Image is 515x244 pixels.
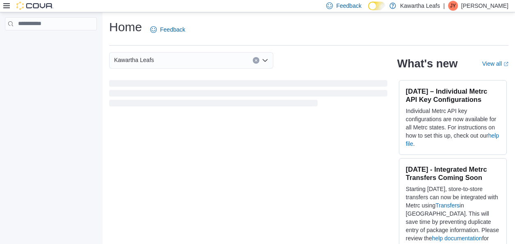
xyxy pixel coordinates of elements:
h3: [DATE] – Individual Metrc API Key Configurations [406,87,500,104]
p: | [443,1,445,11]
a: View allExternal link [482,60,508,67]
a: help documentation [432,235,482,242]
img: Cova [16,2,53,10]
h2: What's new [397,57,458,70]
div: James Yin [448,1,458,11]
span: JY [450,1,456,11]
h3: [DATE] - Integrated Metrc Transfers Coming Soon [406,165,500,182]
button: Clear input [253,57,259,64]
span: Loading [109,82,387,108]
h1: Home [109,19,142,35]
a: help file [406,132,499,147]
p: Individual Metrc API key configurations are now available for all Metrc states. For instructions ... [406,107,500,148]
p: [PERSON_NAME] [461,1,508,11]
nav: Complex example [5,32,97,52]
p: Kawartha Leafs [400,1,440,11]
span: Feedback [160,25,185,34]
a: Feedback [147,21,188,38]
button: Open list of options [262,57,268,64]
svg: External link [504,62,508,67]
input: Dark Mode [368,2,385,10]
a: Transfers [435,202,460,209]
span: Kawartha Leafs [114,55,154,65]
span: Feedback [336,2,361,10]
